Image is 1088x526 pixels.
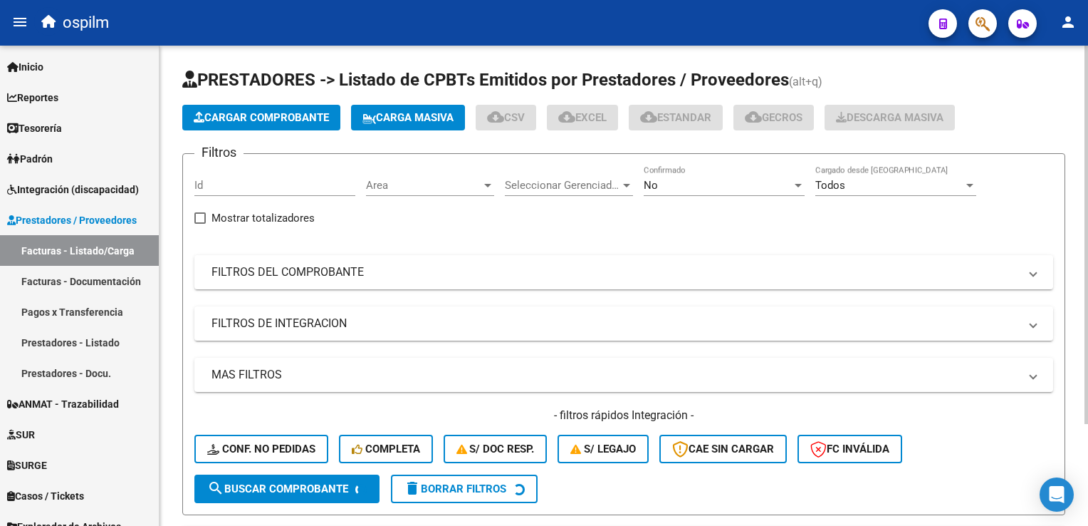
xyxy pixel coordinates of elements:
[7,151,53,167] span: Padrón
[733,105,814,130] button: Gecros
[1040,478,1074,512] div: Open Intercom Messenger
[672,443,774,455] span: CAE SIN CARGAR
[194,408,1053,423] h4: - filtros rápidos Integración -
[558,108,575,125] mat-icon: cloud_download
[745,108,762,125] mat-icon: cloud_download
[194,143,244,163] h3: Filtros
[547,105,618,130] button: EXCEL
[745,111,802,124] span: Gecros
[629,105,723,130] button: Estandar
[207,480,224,497] mat-icon: search
[644,179,658,192] span: No
[7,488,84,504] span: Casos / Tickets
[659,435,787,463] button: CAE SIN CARGAR
[391,475,538,503] button: Borrar Filtros
[505,179,620,192] span: Seleccionar Gerenciador
[207,483,348,495] span: Buscar Comprobante
[211,367,1019,383] mat-panel-title: MAS FILTROS
[7,182,139,197] span: Integración (discapacidad)
[456,443,535,455] span: S/ Doc Resp.
[182,105,340,130] button: Cargar Comprobante
[362,111,454,124] span: Carga Masiva
[404,483,506,495] span: Borrar Filtros
[194,475,380,503] button: Buscar Comprobante
[7,120,62,136] span: Tesorería
[7,90,58,105] span: Reportes
[182,70,789,90] span: PRESTADORES -> Listado de CPBTs Emitidos por Prestadores / Proveedores
[797,435,902,463] button: FC Inválida
[211,264,1019,280] mat-panel-title: FILTROS DEL COMPROBANTE
[7,458,47,473] span: SURGE
[194,306,1053,341] mat-expansion-panel-header: FILTROS DE INTEGRACION
[194,358,1053,392] mat-expansion-panel-header: MAS FILTROS
[1060,14,1077,31] mat-icon: person
[211,316,1019,331] mat-panel-title: FILTROS DE INTEGRACION
[444,435,548,463] button: S/ Doc Resp.
[825,105,955,130] app-download-masive: Descarga masiva de comprobantes (adjuntos)
[640,111,711,124] span: Estandar
[825,105,955,130] button: Descarga Masiva
[789,75,822,88] span: (alt+q)
[352,443,420,455] span: Completa
[194,435,328,463] button: Conf. no pedidas
[558,111,607,124] span: EXCEL
[476,105,536,130] button: CSV
[207,443,315,455] span: Conf. no pedidas
[404,480,421,497] mat-icon: delete
[7,427,35,443] span: SUR
[810,443,889,455] span: FC Inválida
[7,59,43,75] span: Inicio
[640,108,657,125] mat-icon: cloud_download
[366,179,481,192] span: Area
[194,255,1053,289] mat-expansion-panel-header: FILTROS DEL COMPROBANTE
[558,435,649,463] button: S/ legajo
[211,210,315,227] span: Mostrar totalizadores
[11,14,28,31] mat-icon: menu
[570,443,636,455] span: S/ legajo
[487,108,504,125] mat-icon: cloud_download
[351,105,465,130] button: Carga Masiva
[7,396,119,412] span: ANMAT - Trazabilidad
[63,7,109,38] span: ospilm
[194,111,329,124] span: Cargar Comprobante
[815,179,845,192] span: Todos
[7,212,137,228] span: Prestadores / Proveedores
[339,435,433,463] button: Completa
[487,111,525,124] span: CSV
[836,111,943,124] span: Descarga Masiva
